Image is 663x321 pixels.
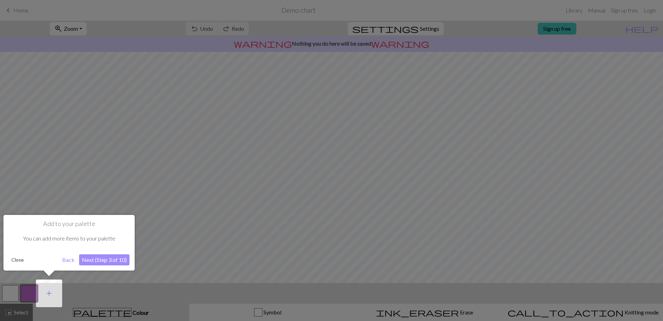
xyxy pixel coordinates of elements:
[79,254,129,265] button: Next (Step 3 of 10)
[132,309,149,316] span: Colour
[59,254,77,265] button: Back
[45,289,53,298] span: add
[624,309,659,315] span: Knitting mode
[13,309,28,315] span: Select
[538,23,576,35] a: Sign up free
[33,304,189,321] button: Colour
[459,309,473,315] span: Erase
[73,308,131,317] span: palette
[234,39,292,48] span: warning
[641,3,659,17] a: Login
[54,24,63,34] span: zoom_in
[563,3,585,17] a: Library
[4,6,12,15] span: keyboard_arrow_left
[503,304,663,321] button: Knitting mode
[346,304,503,321] button: Erase
[9,220,129,228] h1: Add to your palette
[13,7,29,13] span: Home
[508,308,624,317] span: call_to_action
[9,255,27,265] button: Close
[3,39,660,48] p: Nothing you do here will be saved
[3,215,135,271] div: Add to your palette
[352,25,419,33] i: Settings
[262,309,281,315] span: Symbol
[376,308,459,317] span: ink_eraser
[4,4,29,16] a: Home
[352,24,419,34] span: settings
[64,25,78,32] span: Zoom
[4,308,13,317] span: highlight_alt
[371,39,429,48] span: warning
[281,6,316,14] h2: Demo chart
[420,25,439,33] span: Settings
[585,3,608,17] a: Manual
[625,24,659,34] span: help
[9,228,129,249] div: You can add more items to your palette
[348,22,444,35] button: SettingsSettings
[50,22,87,35] button: Zoom
[189,304,346,321] button: Symbol
[608,3,641,17] a: Sign up free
